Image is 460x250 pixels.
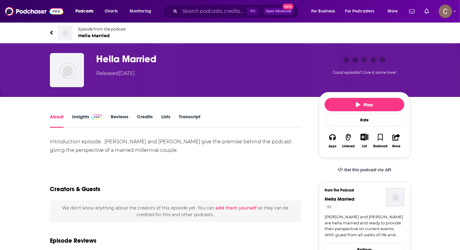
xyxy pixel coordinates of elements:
[78,27,126,31] span: Episode from the podcast
[101,6,121,16] a: Charts
[325,214,404,238] a: [PERSON_NAME] and [PERSON_NAME] are hella married and ready to provide their perspective on curre...
[96,53,309,65] h1: Hella Married
[357,130,372,152] div: Show More ButtonList
[137,114,153,128] a: Credits
[180,6,247,16] input: Search podcasts, credits, & more...
[333,162,396,177] a: Get this podcast via API
[125,6,159,16] button: open menu
[345,7,375,16] span: For Podcasters
[325,114,404,126] div: Rate
[386,188,404,206] img: Hella Married
[105,7,118,16] span: Charts
[307,6,343,16] button: open menu
[392,145,400,148] div: Share
[341,6,383,16] button: open menu
[266,10,291,13] span: Open Advanced
[5,5,63,17] img: Podchaser - Follow, Share and Rate Podcasts
[92,115,102,120] img: Podchaser Pro
[111,114,128,128] a: Reviews
[422,6,431,16] a: Show notifications dropdown
[71,6,101,16] button: open menu
[325,98,404,111] button: Play
[344,167,391,173] span: Get this podcast via API
[161,114,170,128] a: Lists
[58,25,72,40] img: Hella Married
[179,114,200,128] a: Transcript
[325,188,399,192] h3: From The Podcast
[329,145,336,148] div: Apps
[78,33,126,38] span: Hella Married
[215,205,256,210] button: add them yourself
[407,6,417,16] a: Show notifications dropdown
[72,114,102,128] a: InsightsPodchaser Pro
[356,102,373,108] span: Play
[75,7,93,16] span: Podcasts
[311,7,335,16] span: For Business
[96,70,135,77] div: Released [DATE]
[388,7,398,16] span: More
[50,53,84,87] img: Hella Married
[373,145,388,148] div: Bookmark
[358,134,371,140] button: Show More Button
[372,130,388,152] button: Bookmark
[325,196,354,202] a: Hella Married
[362,144,367,148] div: List
[283,4,294,9] span: New
[169,4,305,18] div: Search podcasts, credits, & more...
[342,145,355,148] div: Listened
[263,8,294,15] button: Open AdvancedNew
[50,185,100,193] h2: Creators & Guests
[50,137,301,155] div: Introduction episode. [PERSON_NAME] and [PERSON_NAME] give the premise behind the podcast: giving...
[50,114,64,128] a: About
[50,25,230,40] a: Hella MarriedEpisode from the podcastHella Married
[340,130,356,152] button: Listened
[325,130,340,152] button: Apps
[247,7,258,15] span: ⌘ K
[130,7,151,16] span: Monitoring
[389,130,404,152] button: Share
[50,237,96,245] h3: Episode Reviews
[439,5,452,18] button: Show profile menu
[383,6,406,16] button: open menu
[439,5,452,18] img: User Profile
[62,205,288,217] span: We don't know anything about the creators of this episode yet . You can so they can be credited f...
[333,70,396,75] span: Good episode? Give it some love!
[439,5,452,18] span: Logged in as clay.bolton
